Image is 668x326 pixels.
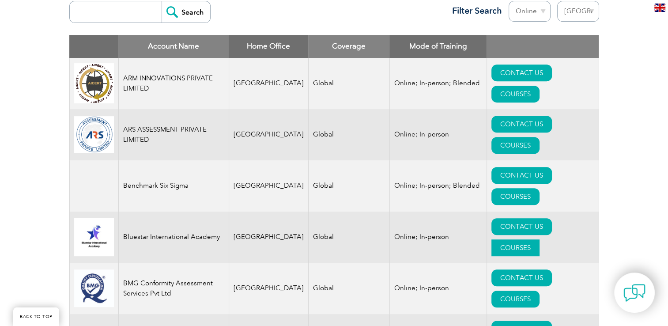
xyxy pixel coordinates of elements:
input: Search [162,1,210,23]
a: CONTACT US [491,64,552,81]
td: Global [308,58,389,109]
img: 0db89cae-16d3-ed11-a7c7-0022481565fd-logo.jpg [74,218,114,256]
a: COURSES [491,86,540,102]
a: COURSES [491,291,540,307]
td: [GEOGRAPHIC_DATA] [229,109,308,160]
a: COURSES [491,137,540,154]
a: COURSES [491,188,540,205]
th: Coverage: activate to sort column ascending [308,35,389,58]
td: Online; In-person [389,109,487,160]
td: Global [308,263,389,314]
td: Global [308,160,389,212]
img: 509b7a2e-6565-ed11-9560-0022481565fd-logo.png [74,116,114,153]
th: Home Office: activate to sort column ascending [229,35,308,58]
img: en [654,4,665,12]
td: ARS ASSESSMENT PRIVATE LIMITED [118,109,229,160]
th: Account Name: activate to sort column descending [118,35,229,58]
td: BMG Conformity Assessment Services Pvt Ltd [118,263,229,314]
a: CONTACT US [491,167,552,184]
td: Bluestar International Academy [118,212,229,263]
th: Mode of Training: activate to sort column ascending [389,35,487,58]
td: [GEOGRAPHIC_DATA] [229,160,308,212]
td: ARM INNOVATIONS PRIVATE LIMITED [118,58,229,109]
td: Benchmark Six Sigma [118,160,229,212]
img: 6d429293-486f-eb11-a812-002248153038-logo.jpg [74,269,114,307]
td: [GEOGRAPHIC_DATA] [229,263,308,314]
a: COURSES [491,239,540,256]
a: CONTACT US [491,116,552,133]
a: CONTACT US [491,269,552,286]
h3: Filter Search [447,5,502,16]
img: contact-chat.png [623,282,645,304]
td: Online; In-person [389,212,487,263]
td: Online; In-person; Blended [389,58,487,109]
th: : activate to sort column ascending [487,35,599,58]
a: CONTACT US [491,218,552,235]
td: [GEOGRAPHIC_DATA] [229,212,308,263]
td: Global [308,109,389,160]
td: Global [308,212,389,263]
td: [GEOGRAPHIC_DATA] [229,58,308,109]
img: d4f7149c-8dc9-ef11-a72f-002248108aed-logo.jpg [74,63,114,103]
a: BACK TO TOP [13,307,59,326]
td: Online; In-person; Blended [389,160,487,212]
td: Online; In-person [389,263,487,314]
